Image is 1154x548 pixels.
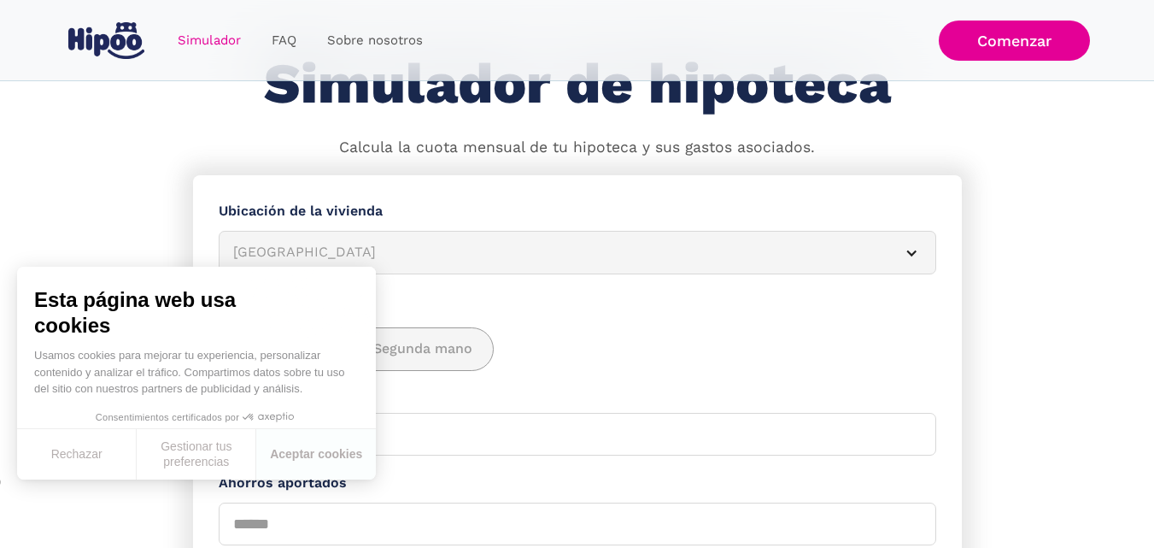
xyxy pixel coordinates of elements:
[162,24,256,57] a: Simulador
[373,339,472,360] span: Segunda mano
[339,137,815,159] p: Calcula la cuota mensual de tu hipoteca y sus gastos asociados.
[939,21,1090,61] a: Comenzar
[233,242,881,263] div: [GEOGRAPHIC_DATA]
[219,473,936,494] label: Ahorros aportados
[312,24,438,57] a: Sobre nosotros
[65,15,149,66] a: home
[219,201,936,222] label: Ubicación de la vivienda
[219,327,936,371] div: add_description_here
[264,53,891,115] h1: Simulador de hipoteca
[219,231,936,274] article: [GEOGRAPHIC_DATA]
[219,289,936,310] label: Tipo de vivienda
[256,24,312,57] a: FAQ
[219,384,936,405] label: Precio de vivienda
